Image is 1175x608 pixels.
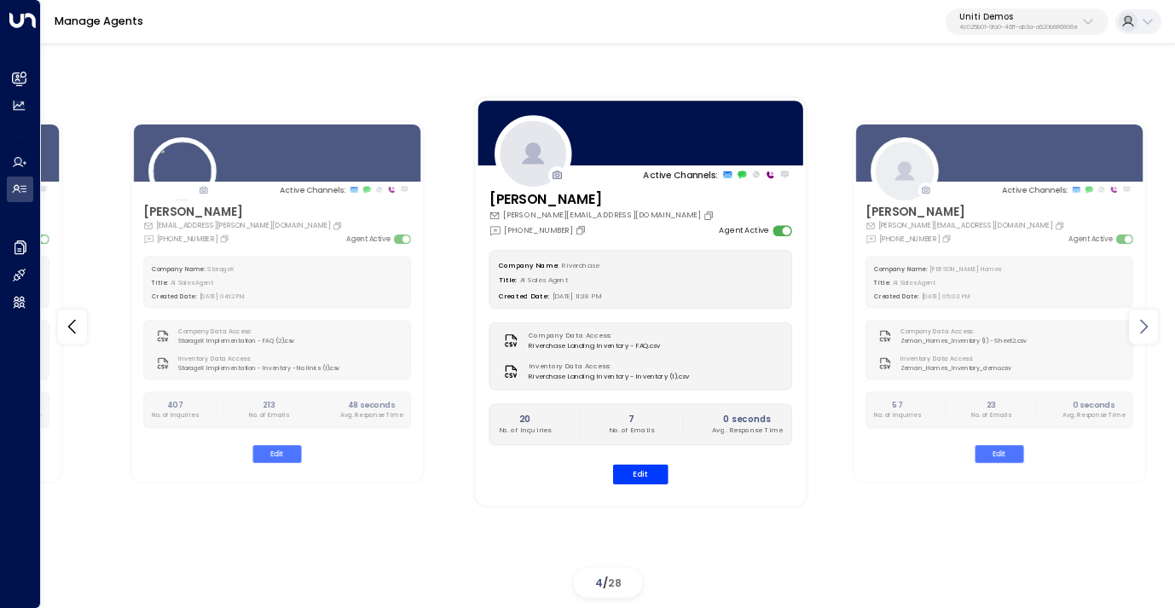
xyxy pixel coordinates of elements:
[152,399,198,411] h2: 407
[959,24,1078,31] p: 4c025b01-9fa0-46ff-ab3a-a620b886896e
[249,411,288,420] p: No. of Emails
[143,203,344,221] h3: [PERSON_NAME]
[1068,234,1112,244] label: Agent Active
[1002,183,1068,195] p: Active Channels:
[148,137,217,206] img: 110_headshot.jpg
[143,233,231,244] div: [PHONE_NUMBER]
[712,426,783,436] p: Avg. Response Time
[874,279,890,287] label: Title:
[489,190,717,210] h3: [PERSON_NAME]
[339,411,402,420] p: Avg. Response Time
[520,275,569,284] span: AI Sales Agent
[971,411,1010,420] p: No. of Emails
[608,576,622,590] span: 28
[574,568,642,598] div: /
[1055,221,1067,230] button: Copy
[720,225,769,237] label: Agent Active
[171,279,213,287] span: AI Sales Agent
[499,275,517,284] label: Title:
[280,183,345,195] p: Active Channels:
[900,336,1026,345] span: Zeman_Homes_Inventory (1) - Sheet2.csv
[529,362,684,372] label: Inventory Data Access:
[562,260,599,269] span: Riverchase
[874,399,920,411] h2: 57
[874,292,918,300] label: Created Date:
[489,210,717,222] div: [PERSON_NAME][EMAIL_ADDRESS][DOMAIN_NAME]
[489,224,589,237] div: [PHONE_NUMBER]
[929,265,1000,273] span: [PERSON_NAME] Homes
[900,355,1006,363] label: Inventory Data Access:
[865,233,953,244] div: [PHONE_NUMBER]
[55,14,143,28] a: Manage Agents
[529,341,660,351] span: Riverchase Landing Inventory - FAQ.csv
[941,234,953,243] button: Copy
[609,426,653,436] p: No. of Emails
[333,221,344,230] button: Copy
[219,234,231,243] button: Copy
[900,363,1011,372] span: Zeman_Homes_Inventory_demo.csv
[644,168,718,181] p: Active Channels:
[865,203,1067,221] h3: [PERSON_NAME]
[576,225,589,236] button: Copy
[178,336,294,345] span: StorageX Implementation - FAQ (2).csv
[499,291,549,299] label: Created Date:
[703,210,717,221] button: Copy
[874,411,920,420] p: No. of Inquiries
[893,279,935,287] span: AI Sales Agent
[252,445,301,463] button: Edit
[595,576,603,590] span: 4
[152,292,196,300] label: Created Date:
[152,265,205,273] label: Company Name:
[553,291,603,299] span: [DATE] 11:38 PM
[207,265,234,273] span: StorageX
[529,372,689,382] span: Riverchase Landing Inventory - Inventory (1).csv
[339,399,402,411] h2: 48 seconds
[900,327,1022,336] label: Company Data Access:
[199,292,245,300] span: [DATE] 04:12 PM
[865,221,1067,231] div: [PERSON_NAME][EMAIL_ADDRESS][DOMAIN_NAME]
[921,292,970,300] span: [DATE] 05:03 PM
[249,399,288,411] h2: 213
[152,279,168,287] label: Title:
[609,412,653,425] h2: 7
[975,445,1023,463] button: Edit
[178,327,289,336] label: Company Data Access:
[529,331,655,341] label: Company Data Access:
[178,355,334,363] label: Inventory Data Access:
[712,412,783,425] h2: 0 seconds
[178,363,339,372] span: StorageX Implementation - Inventory - No links (1).csv
[499,260,559,269] label: Company Name:
[874,265,927,273] label: Company Name:
[613,464,669,484] button: Edit
[1062,399,1124,411] h2: 0 seconds
[971,399,1010,411] h2: 23
[1062,411,1124,420] p: Avg. Response Time
[946,9,1108,36] button: Uniti Demos4c025b01-9fa0-46ff-ab3a-a620b886896e
[152,411,198,420] p: No. of Inquiries
[346,234,390,244] label: Agent Active
[499,426,551,436] p: No. of Inquiries
[959,12,1078,22] p: Uniti Demos
[143,221,344,231] div: [EMAIL_ADDRESS][PERSON_NAME][DOMAIN_NAME]
[499,412,551,425] h2: 20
